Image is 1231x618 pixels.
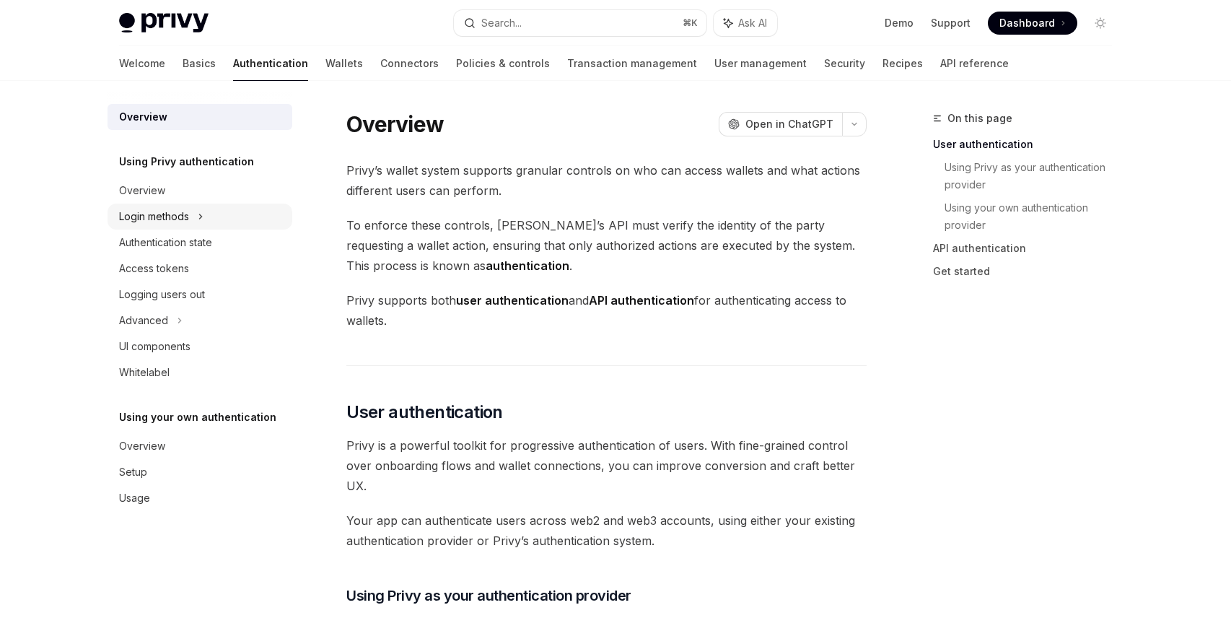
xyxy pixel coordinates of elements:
a: User management [714,46,807,81]
span: Open in ChatGPT [745,117,833,131]
div: Overview [119,182,165,199]
h5: Using Privy authentication [119,153,254,170]
h5: Using your own authentication [119,409,276,426]
span: Using Privy as your authentication provider [346,586,631,606]
div: UI components [119,338,190,355]
button: Search...⌘K [454,10,706,36]
span: Dashboard [999,16,1055,30]
div: Advanced [119,312,168,329]
a: Authentication [233,46,308,81]
button: Open in ChatGPT [719,112,842,136]
div: Logging users out [119,286,205,303]
a: Wallets [325,46,363,81]
a: Support [931,16,971,30]
strong: API authentication [589,293,694,308]
a: Connectors [380,46,439,81]
a: Recipes [882,46,923,81]
h1: Overview [346,111,444,137]
span: On this page [947,110,1012,127]
span: Your app can authenticate users across web2 and web3 accounts, using either your existing authent... [346,510,867,551]
span: Ask AI [738,16,767,30]
a: Policies & controls [456,46,550,81]
a: Get started [933,260,1123,283]
button: Toggle dark mode [1089,12,1112,35]
div: Authentication state [119,234,212,251]
div: Overview [119,438,165,455]
div: Usage [119,489,150,507]
img: light logo [119,13,209,33]
a: Transaction management [567,46,697,81]
span: User authentication [346,401,503,424]
a: Authentication state [108,230,292,256]
a: UI components [108,334,292,360]
a: Usage [108,485,292,511]
a: Using Privy as your authentication provider [945,156,1123,196]
a: API reference [940,46,1009,81]
a: Setup [108,459,292,485]
a: Overview [108,433,292,459]
a: Basics [183,46,216,81]
a: Overview [108,104,292,130]
div: Login methods [119,208,189,225]
a: Overview [108,178,292,204]
div: Whitelabel [119,364,170,381]
a: Using your own authentication provider [945,196,1123,237]
a: Logging users out [108,282,292,308]
span: Privy supports both and for authenticating access to wallets. [346,290,867,331]
a: Welcome [119,46,165,81]
a: Access tokens [108,256,292,282]
span: Privy’s wallet system supports granular controls on who can access wallets and what actions diffe... [346,160,867,201]
a: Demo [885,16,914,30]
a: Dashboard [988,12,1077,35]
span: To enforce these controls, [PERSON_NAME]’s API must verify the identity of the party requesting a... [346,215,867,276]
button: Ask AI [714,10,777,36]
span: Privy is a powerful toolkit for progressive authentication of users. With fine-grained control ov... [346,435,867,496]
div: Access tokens [119,260,189,277]
div: Search... [481,14,522,32]
span: ⌘ K [683,17,698,29]
div: Setup [119,463,147,481]
a: User authentication [933,133,1123,156]
strong: authentication [486,258,569,273]
a: API authentication [933,237,1123,260]
a: Security [824,46,865,81]
div: Overview [119,108,167,126]
strong: user authentication [456,293,569,308]
a: Whitelabel [108,360,292,386]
